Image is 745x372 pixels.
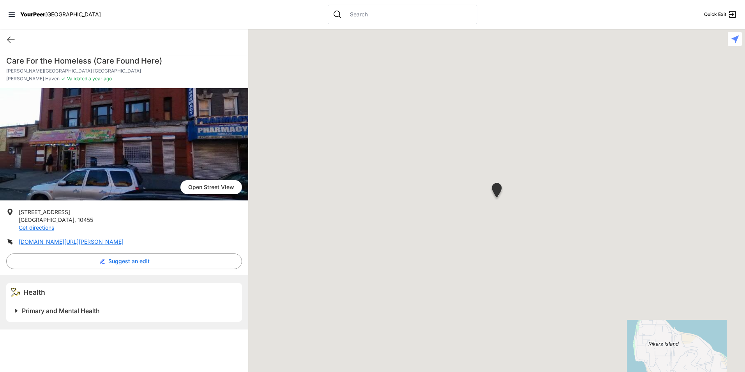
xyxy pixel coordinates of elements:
[22,307,100,315] span: Primary and Mental Health
[74,216,76,223] span: ,
[19,238,124,245] a: [DOMAIN_NAME][URL][PERSON_NAME]
[6,68,242,74] p: [PERSON_NAME][GEOGRAPHIC_DATA] [GEOGRAPHIC_DATA]
[704,11,726,18] span: Quick Exit
[108,257,150,265] span: Suggest an edit
[23,288,45,296] span: Health
[180,180,242,194] span: Open Street View
[78,216,93,223] span: 10455
[704,10,737,19] a: Quick Exit
[6,76,60,82] span: [PERSON_NAME] Haven
[345,11,472,18] input: Search
[20,11,45,18] span: YourPeer
[87,76,112,81] span: a year ago
[6,253,242,269] button: Suggest an edit
[45,11,101,18] span: [GEOGRAPHIC_DATA]
[19,209,70,215] span: [STREET_ADDRESS]
[61,76,65,82] span: ✓
[20,12,101,17] a: YourPeer[GEOGRAPHIC_DATA]
[19,224,54,231] a: Get directions
[490,183,503,200] div: Morris Avenue Safe Haven and Health Center
[6,55,242,66] h1: Care For the Homeless (Care Found Here)
[19,216,74,223] span: [GEOGRAPHIC_DATA]
[67,76,87,81] span: Validated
